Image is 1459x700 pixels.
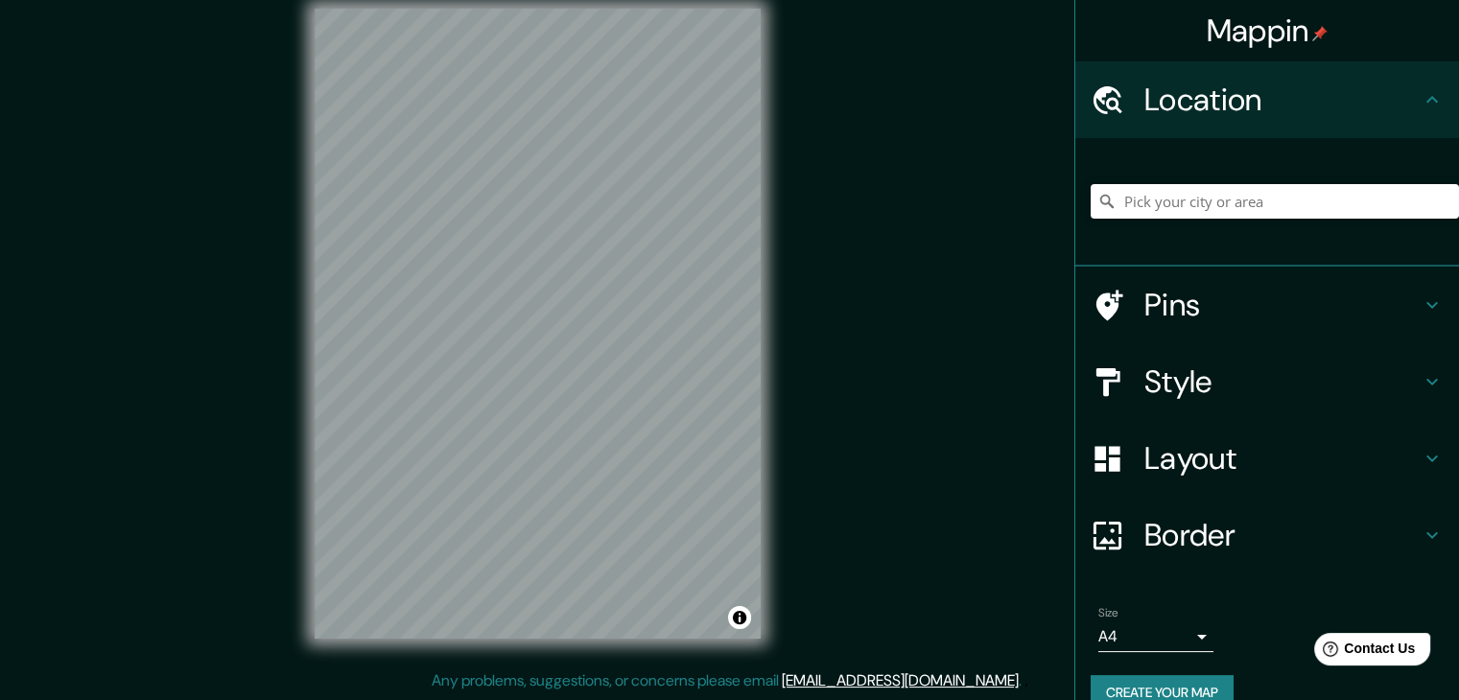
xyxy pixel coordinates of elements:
[1144,516,1421,554] h4: Border
[1075,61,1459,138] div: Location
[1288,625,1438,679] iframe: Help widget launcher
[1144,286,1421,324] h4: Pins
[1312,26,1328,41] img: pin-icon.png
[1098,605,1118,621] label: Size
[728,606,751,629] button: Toggle attribution
[1144,362,1421,401] h4: Style
[1098,621,1213,652] div: A4
[1075,267,1459,343] div: Pins
[1075,497,1459,573] div: Border
[1022,669,1024,692] div: .
[782,670,1019,690] a: [EMAIL_ADDRESS][DOMAIN_NAME]
[1144,81,1421,119] h4: Location
[1075,420,1459,497] div: Layout
[1091,184,1459,219] input: Pick your city or area
[1207,12,1329,50] h4: Mappin
[1144,439,1421,478] h4: Layout
[315,9,761,639] canvas: Map
[1075,343,1459,420] div: Style
[432,669,1022,692] p: Any problems, suggestions, or concerns please email .
[1024,669,1028,692] div: .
